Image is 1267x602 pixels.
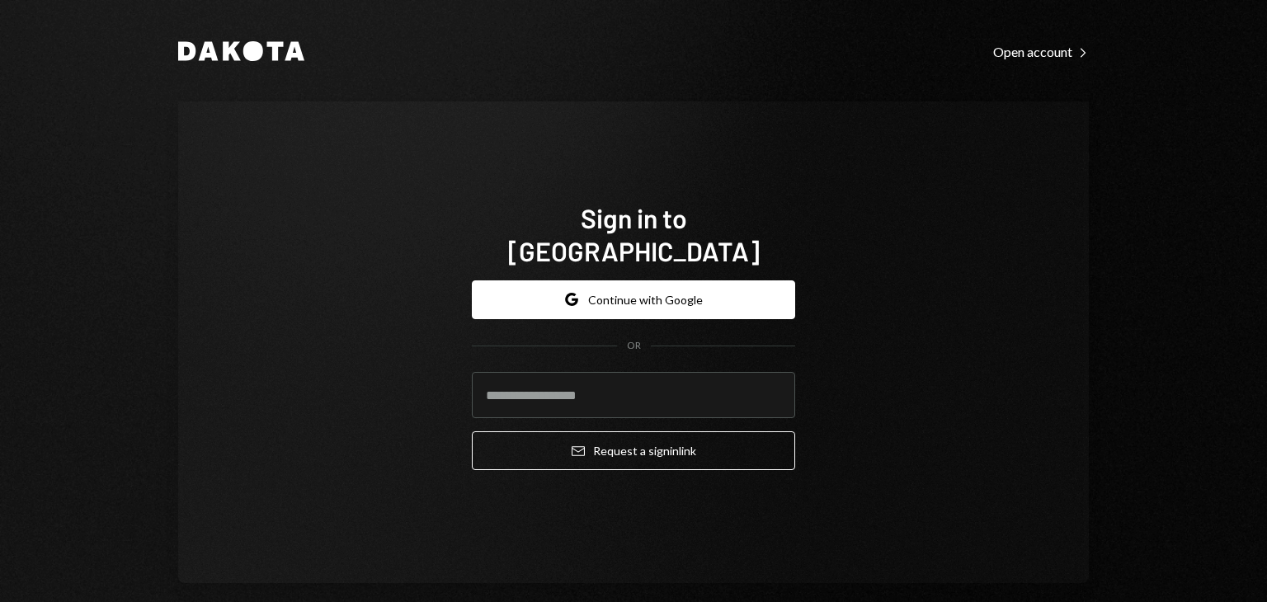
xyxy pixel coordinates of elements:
[472,201,795,267] h1: Sign in to [GEOGRAPHIC_DATA]
[627,339,641,353] div: OR
[993,42,1089,60] a: Open account
[472,280,795,319] button: Continue with Google
[472,431,795,470] button: Request a signinlink
[993,44,1089,60] div: Open account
